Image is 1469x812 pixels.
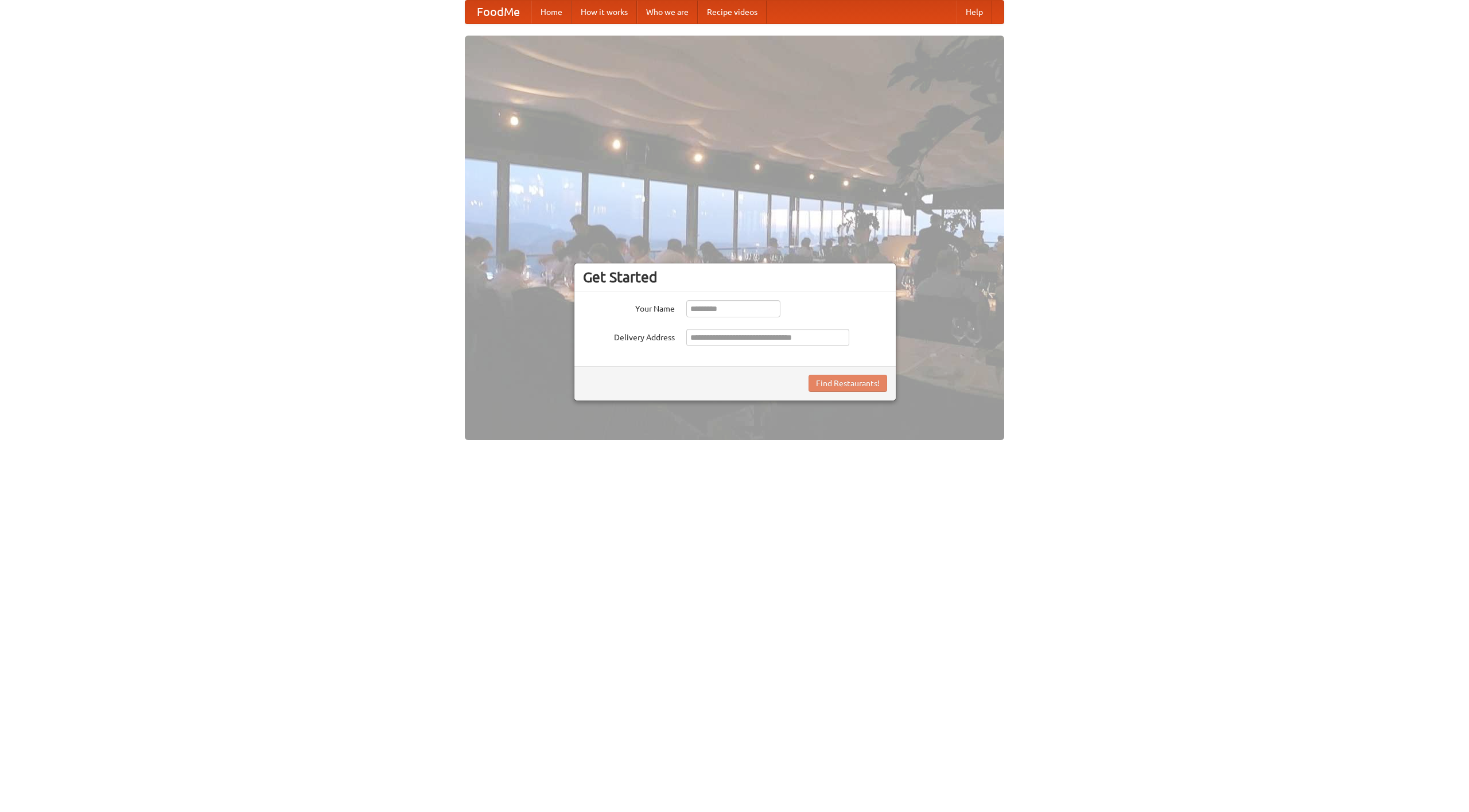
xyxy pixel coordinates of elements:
a: FoodMe [465,1,531,24]
a: How it works [572,1,637,24]
a: Who we are [637,1,698,24]
a: Recipe videos [698,1,767,24]
h3: Get Started [583,269,887,286]
label: Delivery Address [583,329,675,343]
a: Help [957,1,992,24]
label: Your Name [583,300,675,314]
a: Home [531,1,572,24]
button: Find Restaurants! [809,375,887,392]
